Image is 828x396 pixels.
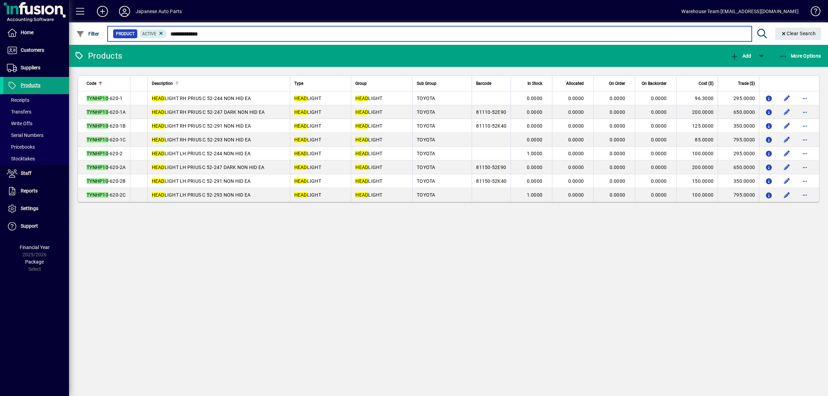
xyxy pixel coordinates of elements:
div: In Stock [515,80,549,87]
span: TOYOTA [417,178,435,184]
span: LIGHT [294,137,321,142]
a: Receipts [3,94,69,106]
span: LIGHT [294,165,321,170]
em: HEAD [294,109,307,115]
button: Edit [781,134,792,145]
span: LIGHT [355,165,382,170]
span: LIGHT RH PRIUS C 52-247 DARK NON HID EA [152,109,265,115]
div: Description [152,80,286,87]
span: Receipts [7,97,29,103]
em: TYNHP10 [87,96,108,101]
span: 1.0000 [527,192,543,198]
span: Transfers [7,109,31,115]
span: 81150-52K40 [476,178,506,184]
span: LIGHT RH PRIUS C 52-291 NON HID EA [152,123,251,129]
button: More options [799,189,810,200]
button: Filter [75,28,101,40]
span: LIGHT [294,123,321,129]
span: 0.0000 [568,192,584,198]
div: Code [87,80,126,87]
td: 100.0000 [676,188,718,202]
button: Edit [781,120,792,131]
span: 1.0000 [527,151,543,156]
td: 100.0000 [676,147,718,160]
button: More options [799,148,810,159]
div: Group [355,80,408,87]
em: TYNHP10 [87,192,108,198]
a: Suppliers [3,59,69,77]
span: Settings [21,206,38,211]
em: HEAD [294,96,307,101]
button: Add [729,50,753,62]
em: TYNHP10 [87,137,108,142]
span: 0.0000 [610,137,625,142]
td: 350.0000 [718,174,759,188]
span: Staff [21,170,31,176]
td: 150.0000 [676,174,718,188]
em: HEAD [152,137,165,142]
em: HEAD [152,96,165,101]
div: Japanese Auto Parts [136,6,182,17]
span: 0.0000 [527,109,543,115]
span: Barcode [476,80,491,87]
td: 295.0000 [718,91,759,105]
a: Home [3,24,69,41]
button: More options [799,93,810,104]
span: Allocated [566,80,584,87]
span: Group [355,80,367,87]
em: TYNHP10 [87,178,108,184]
td: 795.0000 [718,133,759,147]
span: Package [25,259,44,265]
span: 0.0000 [651,109,667,115]
span: LIGHT RH PRIUS C 52-244 NON HID EA [152,96,251,101]
span: 0.0000 [568,109,584,115]
span: 0.0000 [651,137,667,142]
span: Home [21,30,33,35]
a: Serial Numbers [3,129,69,141]
span: Customers [21,47,44,53]
a: Reports [3,182,69,200]
div: Barcode [476,80,506,87]
em: HEAD [152,151,165,156]
span: Stocktakes [7,156,35,161]
span: Code [87,80,96,87]
td: 795.0000 [718,188,759,202]
span: 0.0000 [610,178,625,184]
span: 0.0000 [610,96,625,101]
button: More options [799,134,810,145]
td: 125.0000 [676,119,718,133]
td: 650.0000 [718,105,759,119]
em: HEAD [152,109,165,115]
em: TYNHP10 [87,165,108,170]
span: TOYOTA [417,151,435,156]
em: HEAD [152,123,165,129]
span: Serial Numbers [7,132,43,138]
em: TYNHP10 [87,123,108,129]
div: Type [294,80,347,87]
em: HEAD [152,192,165,198]
span: TOYOTA [417,109,435,115]
div: On Backorder [639,80,673,87]
button: More options [799,107,810,118]
span: LIGHT LH PRIUS C 52-291 NON HID EA [152,178,251,184]
em: HEAD [355,178,368,184]
span: On Backorder [642,80,667,87]
td: 200.0000 [676,105,718,119]
em: HEAD [152,165,165,170]
em: HEAD [294,137,307,142]
span: -620-1A [87,109,126,115]
span: Clear Search [781,31,816,36]
button: More Options [777,50,823,62]
button: More options [799,120,810,131]
em: TYNHP10 [87,109,108,115]
span: LIGHT [294,109,321,115]
span: 0.0000 [527,96,543,101]
span: TOYOTA [417,123,435,129]
span: 0.0000 [568,123,584,129]
button: Edit [781,189,792,200]
span: LIGHT [355,123,382,129]
span: LIGHT [355,192,382,198]
div: On Order [598,80,631,87]
em: HEAD [355,96,368,101]
a: Settings [3,200,69,217]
